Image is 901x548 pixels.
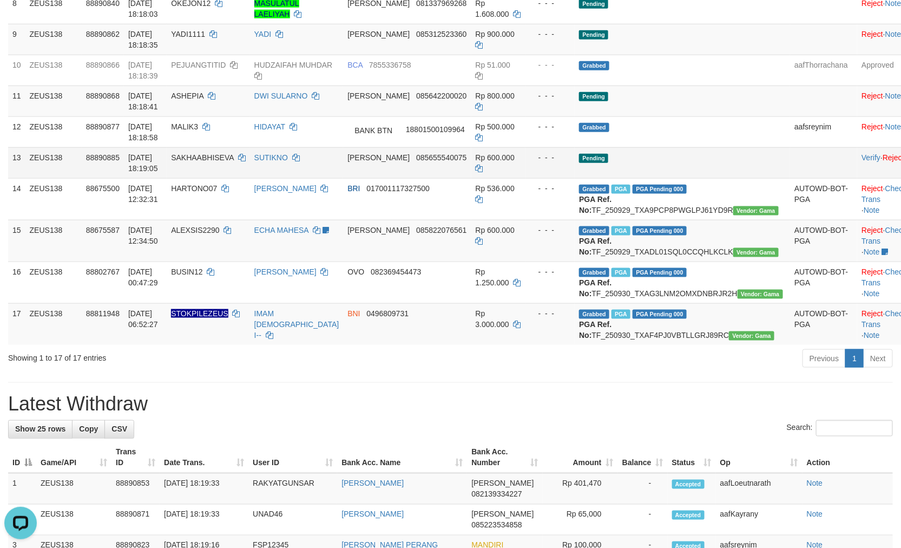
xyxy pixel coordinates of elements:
[8,86,25,116] td: 11
[371,268,421,276] span: Copy 082369454473 to clipboard
[254,92,308,100] a: DWI SULARNO
[530,183,571,194] div: - - -
[790,116,857,147] td: aafsreynim
[36,442,111,473] th: Game/API: activate to sort column ascending
[160,473,248,505] td: [DATE] 18:19:33
[633,226,687,236] span: PGA Pending
[8,24,25,55] td: 9
[476,153,515,162] span: Rp 600.000
[790,178,857,220] td: AUTOWD-BOT-PGA
[8,442,36,473] th: ID: activate to sort column descending
[128,153,158,173] span: [DATE] 18:19:05
[171,153,234,162] span: SAKHAABHISEVA
[171,184,217,193] span: HARTONO07
[160,442,248,473] th: Date Trans.: activate to sort column ascending
[8,473,36,505] td: 1
[366,309,409,318] span: Copy 0496809731 to clipboard
[803,442,893,473] th: Action
[803,349,846,368] a: Previous
[530,90,571,101] div: - - -
[476,268,509,287] span: Rp 1.250.000
[733,248,779,257] span: Vendor URL: https://trx31.1velocity.biz
[530,29,571,40] div: - - -
[471,479,534,488] span: [PERSON_NAME]
[543,442,618,473] th: Amount: activate to sort column ascending
[341,510,404,519] a: [PERSON_NAME]
[341,479,404,488] a: [PERSON_NAME]
[254,61,333,69] a: HUDZAIFAH MUHDAR
[248,442,337,473] th: User ID: activate to sort column ascending
[579,92,608,101] span: Pending
[171,226,220,234] span: ALEXSIS2290
[861,226,883,234] a: Reject
[861,268,883,276] a: Reject
[790,262,857,303] td: AUTOWD-BOT-PGA
[611,268,630,277] span: Marked by aafsreyleap
[863,349,893,368] a: Next
[347,153,410,162] span: [PERSON_NAME]
[416,92,466,100] span: Copy 085642200020 to clipboard
[864,331,880,340] a: Note
[790,220,857,262] td: AUTOWD-BOT-PGA
[111,473,160,505] td: 88890853
[861,153,880,162] a: Verify
[807,510,823,519] a: Note
[416,30,466,38] span: Copy 085312523360 to clipboard
[864,247,880,256] a: Note
[8,116,25,147] td: 12
[128,226,158,245] span: [DATE] 12:34:50
[716,473,803,505] td: aafLoeutnarath
[575,220,790,262] td: TF_250929_TXADL01SQL0CCQHLKCLK
[337,442,467,473] th: Bank Acc. Name: activate to sort column ascending
[530,225,571,236] div: - - -
[254,30,272,38] a: YADI
[111,505,160,536] td: 88890871
[86,184,120,193] span: 88675500
[530,121,571,132] div: - - -
[543,473,618,505] td: Rp 401,470
[254,309,339,340] a: IMAM [DEMOGRAPHIC_DATA] I--
[861,30,883,38] a: Reject
[36,473,111,505] td: ZEUS138
[347,309,360,318] span: BNI
[845,349,864,368] a: 1
[347,61,363,69] span: BCA
[575,178,790,220] td: TF_250929_TXA9PCP8PWGLPJ61YD9R
[104,420,134,439] a: CSV
[579,226,609,236] span: Grabbed
[579,237,611,256] b: PGA Ref. No:
[416,153,466,162] span: Copy 085655540075 to clipboard
[787,420,893,436] label: Search:
[25,116,82,147] td: ZEUS138
[8,178,25,220] td: 14
[633,310,687,319] span: PGA Pending
[8,262,25,303] td: 16
[575,262,790,303] td: TF_250930_TXAG3LNM2OMXDNBRJR2H
[618,442,668,473] th: Balance: activate to sort column ascending
[25,86,82,116] td: ZEUS138
[579,268,609,277] span: Grabbed
[25,262,82,303] td: ZEUS138
[86,92,120,100] span: 88890868
[86,309,120,318] span: 88811948
[86,153,120,162] span: 88890885
[579,278,611,298] b: PGA Ref. No:
[160,505,248,536] td: [DATE] 18:19:33
[861,309,883,318] a: Reject
[476,184,515,193] span: Rp 536.000
[471,490,522,499] span: Copy 082139334227 to clipboard
[729,331,774,341] span: Vendor URL: https://trx31.1velocity.biz
[716,442,803,473] th: Op: activate to sort column ascending
[128,309,158,329] span: [DATE] 06:52:27
[128,184,158,204] span: [DATE] 12:32:31
[579,61,609,70] span: Grabbed
[618,505,668,536] td: -
[716,505,803,536] td: aafKayrany
[471,521,522,530] span: Copy 085223534858 to clipboard
[254,268,317,276] a: [PERSON_NAME]
[416,226,466,234] span: Copy 085822076561 to clipboard
[86,122,120,131] span: 88890877
[86,226,120,234] span: 88675587
[111,425,127,434] span: CSV
[369,61,411,69] span: Copy 7855336758 to clipboard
